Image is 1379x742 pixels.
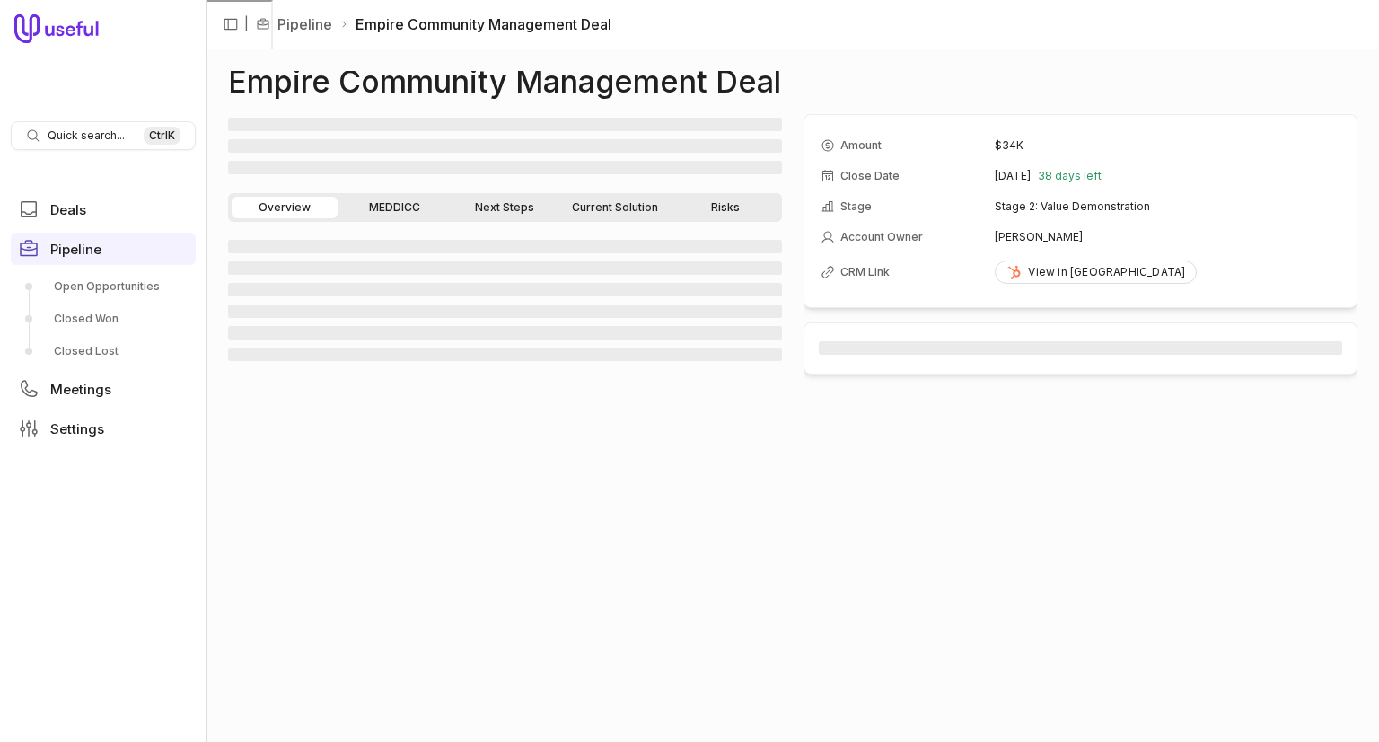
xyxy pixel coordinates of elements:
[50,203,86,216] span: Deals
[11,373,196,405] a: Meetings
[11,272,196,301] a: Open Opportunities
[228,326,782,340] span: ‌
[228,261,782,275] span: ‌
[228,71,781,93] h1: Empire Community Management Deal
[228,348,782,361] span: ‌
[11,305,196,333] a: Closed Won
[11,193,196,225] a: Deals
[228,139,782,153] span: ‌
[228,283,782,296] span: ‌
[48,128,125,143] span: Quick search...
[244,13,249,35] span: |
[840,199,872,214] span: Stage
[228,118,782,131] span: ‌
[228,161,782,174] span: ‌
[341,197,447,218] a: MEDDICC
[840,265,890,279] span: CRM Link
[995,261,1197,284] a: View in [GEOGRAPHIC_DATA]
[50,422,104,436] span: Settings
[11,233,196,265] a: Pipeline
[995,223,1340,252] td: [PERSON_NAME]
[50,243,101,256] span: Pipeline
[1006,265,1185,279] div: View in [GEOGRAPHIC_DATA]
[995,131,1340,160] td: $34K
[277,13,332,35] a: Pipeline
[840,138,882,153] span: Amount
[840,169,900,183] span: Close Date
[228,240,782,253] span: ‌
[561,197,669,218] a: Current Solution
[339,13,611,35] li: Empire Community Management Deal
[11,337,196,366] a: Closed Lost
[452,197,558,218] a: Next Steps
[232,197,338,218] a: Overview
[995,192,1340,221] td: Stage 2: Value Demonstration
[217,11,244,38] button: Collapse sidebar
[228,305,782,318] span: ‌
[50,383,111,396] span: Meetings
[11,412,196,445] a: Settings
[144,127,180,145] kbd: Ctrl K
[840,230,923,244] span: Account Owner
[672,197,778,218] a: Risks
[819,341,1342,355] span: ‌
[1038,169,1102,183] span: 38 days left
[11,272,196,366] div: Pipeline submenu
[995,169,1031,183] time: [DATE]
